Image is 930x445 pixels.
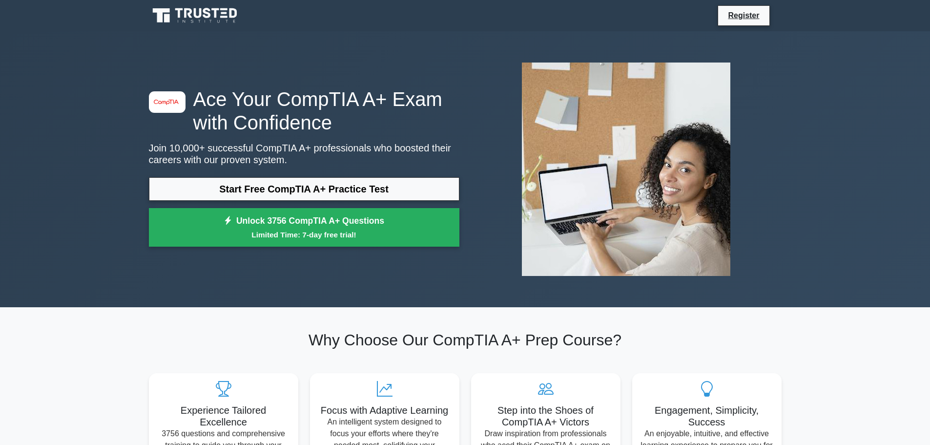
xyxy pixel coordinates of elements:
[722,9,765,21] a: Register
[149,142,459,166] p: Join 10,000+ successful CompTIA A+ professionals who boosted their careers with our proven system.
[149,208,459,247] a: Unlock 3756 CompTIA A+ QuestionsLimited Time: 7-day free trial!
[149,331,782,349] h2: Why Choose Our CompTIA A+ Prep Course?
[161,229,447,240] small: Limited Time: 7-day free trial!
[149,177,459,201] a: Start Free CompTIA A+ Practice Test
[640,404,774,428] h5: Engagement, Simplicity, Success
[149,87,459,134] h1: Ace Your CompTIA A+ Exam with Confidence
[479,404,613,428] h5: Step into the Shoes of CompTIA A+ Victors
[157,404,290,428] h5: Experience Tailored Excellence
[318,404,452,416] h5: Focus with Adaptive Learning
